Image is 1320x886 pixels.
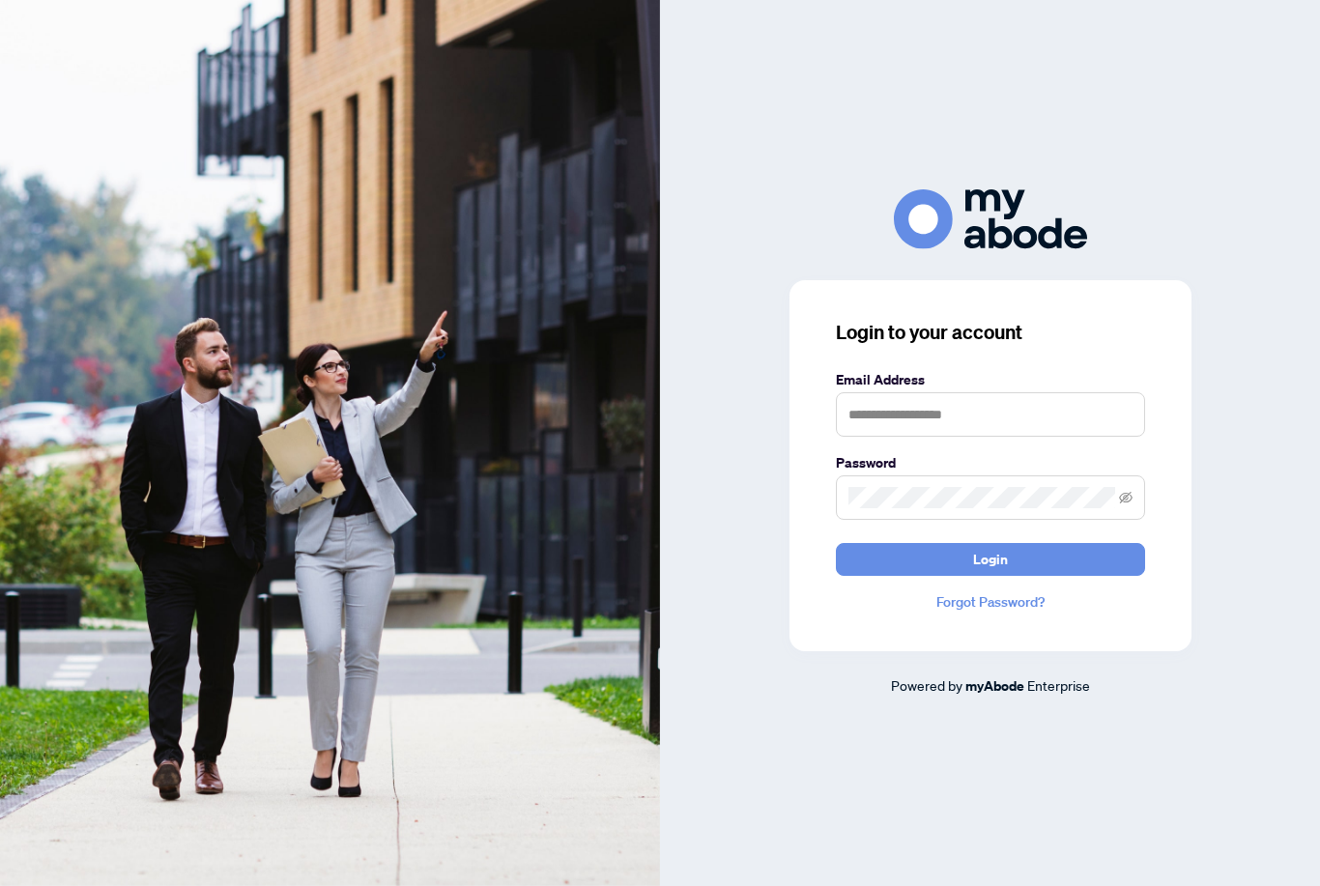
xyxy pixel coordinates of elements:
[836,543,1145,576] button: Login
[965,675,1024,697] a: myAbode
[836,591,1145,613] a: Forgot Password?
[891,676,962,694] span: Powered by
[836,369,1145,390] label: Email Address
[836,319,1145,346] h3: Login to your account
[973,544,1008,575] span: Login
[1119,491,1133,504] span: eye-invisible
[1027,676,1090,694] span: Enterprise
[894,189,1087,248] img: ma-logo
[836,452,1145,473] label: Password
